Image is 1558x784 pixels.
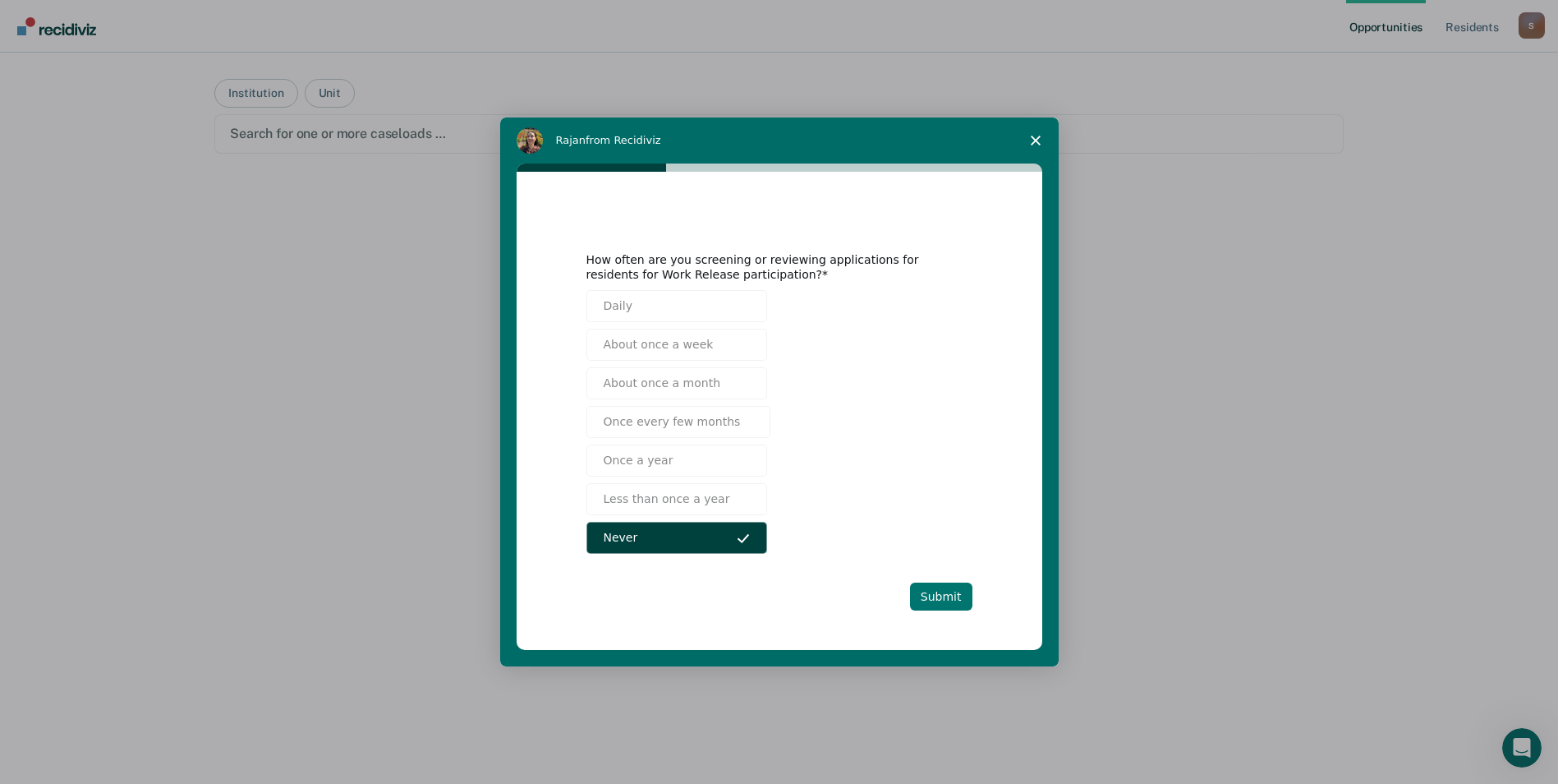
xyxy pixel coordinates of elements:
span: Never [604,529,638,546]
span: Daily [604,297,632,315]
img: Profile image for Rajan [517,127,543,154]
span: Close survey [1013,118,1059,164]
button: Daily [586,290,767,322]
button: Once every few months [586,406,771,438]
button: Once a year [586,445,767,477]
span: Rajan [556,134,586,146]
span: About once a week [604,336,714,353]
button: Submit [910,583,972,611]
div: How often are you screening or reviewing applications for residents for Work Release participation? [586,252,948,282]
span: Once a year [604,452,673,469]
span: Once every few months [604,413,741,431]
span: About once a month [604,375,721,392]
button: About once a week [586,329,767,361]
span: from Recidiviz [586,134,661,146]
button: Never [586,522,767,554]
span: Less than once a year [604,491,730,508]
button: About once a month [586,367,767,399]
button: Less than once a year [586,483,767,515]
